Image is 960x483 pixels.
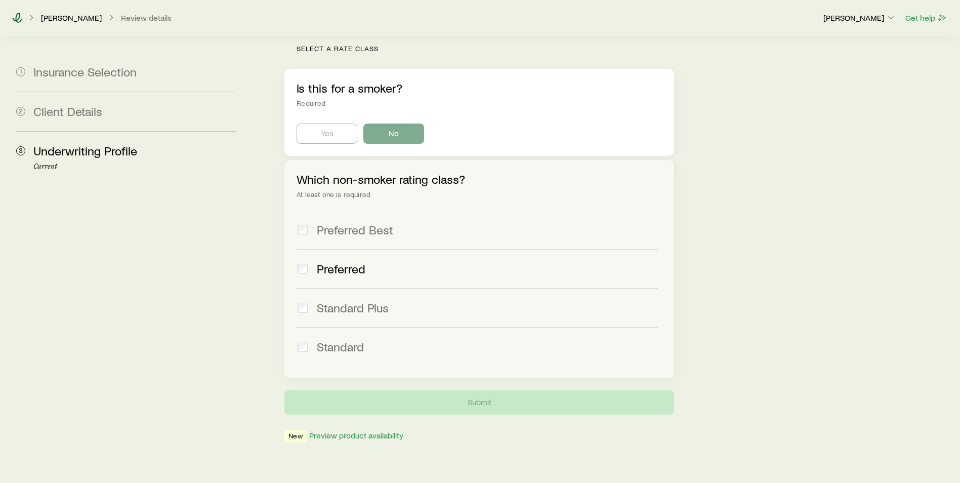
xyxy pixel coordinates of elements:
button: Get help [905,12,948,24]
span: Standard Plus [317,301,389,315]
span: Insurance Selection [33,64,137,79]
button: [PERSON_NAME] [823,12,897,24]
input: Preferred Best [298,225,308,235]
span: Preferred [317,262,365,276]
p: Is this for a smoker? [297,81,662,95]
span: Preferred Best [317,223,393,237]
button: Review details [120,13,172,23]
a: [PERSON_NAME] [40,13,102,23]
p: [PERSON_NAME] [823,13,896,23]
span: 3 [16,146,25,155]
input: Preferred [298,264,308,274]
button: No [363,124,424,144]
div: At least one is required [297,190,662,198]
span: Client Details [33,104,102,118]
span: Underwriting Profile [33,143,137,158]
p: Which non-smoker rating class? [297,172,662,186]
span: 2 [16,107,25,116]
input: Standard Plus [298,303,308,313]
button: Submit [284,390,674,415]
span: Standard [317,340,364,354]
div: Required [297,99,662,107]
span: 1 [16,67,25,76]
button: Preview product availability [309,431,404,440]
p: Select a rate class [297,45,674,53]
span: New [288,432,302,442]
p: Current [33,163,236,171]
button: Yes [297,124,357,144]
input: Standard [298,342,308,352]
